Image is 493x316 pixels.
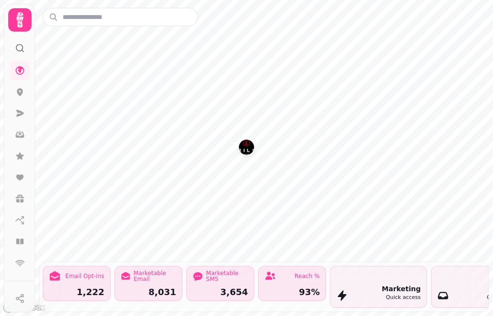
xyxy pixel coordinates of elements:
div: Map marker [239,140,254,158]
div: Quick access [382,294,421,302]
div: Email Opt-ins [66,273,104,279]
div: 3,654 [193,288,248,297]
div: 8,031 [121,288,176,297]
div: 93% [264,288,320,297]
a: Mapbox logo [3,302,46,313]
div: Marketing [382,284,421,294]
button: MarketingQuick access [330,266,427,308]
div: Marketable Email [133,270,176,282]
div: Reach % [295,273,320,279]
div: Marketable SMS [206,270,248,282]
div: 1,222 [49,288,104,297]
button: Grille Steakhouse [239,140,254,155]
